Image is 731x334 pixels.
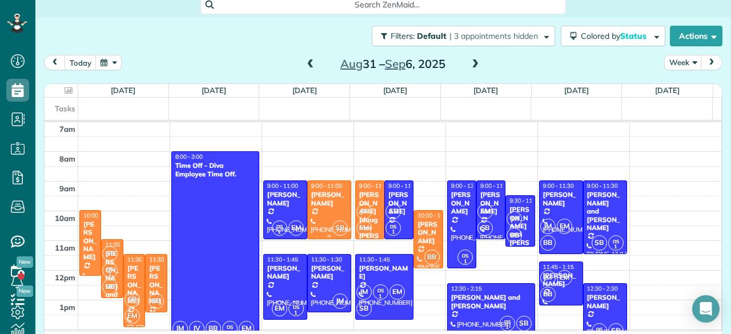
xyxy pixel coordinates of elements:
[692,295,720,323] div: Open Intercom Messenger
[107,265,114,272] span: DS
[564,86,589,95] a: [DATE]
[127,264,142,305] div: [PERSON_NAME]
[388,182,419,190] span: 9:00 - 11:00
[391,31,415,41] span: Filters:
[103,269,117,280] small: 1
[540,219,556,234] span: JM
[557,270,572,285] span: EM
[670,26,722,46] button: Actions
[620,31,648,41] span: Status
[509,197,540,204] span: 9:30 - 11:15
[540,287,556,302] span: BB
[267,264,304,281] div: [PERSON_NAME]
[451,293,532,310] div: [PERSON_NAME] and [PERSON_NAME]
[366,26,555,46] a: Filters: Default | 3 appointments hidden
[462,252,468,259] span: DS
[372,26,555,46] button: Filters: Default | 3 appointments hidden
[417,212,452,219] span: 10:00 - 12:00
[540,270,556,285] span: JM
[385,57,405,71] span: Sep
[356,204,372,219] span: JV
[596,326,603,332] span: DS
[543,191,580,207] div: [PERSON_NAME]
[507,228,522,243] span: BB
[509,206,531,263] div: [PERSON_NAME] and [PERSON_NAME]
[359,191,381,305] div: [PERSON_NAME] (daughter [PERSON_NAME] [PERSON_NAME]) [PERSON_NAME]
[424,250,440,265] span: BB
[311,256,342,263] span: 11:30 - 1:30
[383,86,408,95] a: [DATE]
[417,220,439,245] div: [PERSON_NAME]
[83,220,98,261] div: [PERSON_NAME]
[543,182,574,190] span: 9:00 - 11:30
[124,292,140,307] span: SB
[332,293,348,309] span: JM
[83,212,118,219] span: 10:00 - 12:15
[311,182,342,190] span: 9:00 - 11:00
[55,104,75,113] span: Tasks
[289,308,303,319] small: 1
[272,301,287,316] span: EM
[293,304,299,310] span: DS
[65,55,97,70] button: today
[504,319,511,325] span: DS
[340,57,363,71] span: Aug
[664,55,702,70] button: Week
[288,220,304,236] span: EM
[561,26,665,46] button: Colored byStatus
[587,191,624,232] div: [PERSON_NAME] and [PERSON_NAME]
[543,263,574,271] span: 11:45 - 1:15
[227,324,233,330] span: DS
[311,191,348,207] div: [PERSON_NAME]
[175,162,256,178] div: Time Off - Diva Employee Time Off.
[500,322,515,333] small: 1
[609,242,623,252] small: 1
[356,220,372,236] span: EM
[124,308,140,324] span: EM
[55,214,75,223] span: 10am
[507,211,522,227] span: JM
[655,86,680,95] a: [DATE]
[451,285,482,292] span: 12:30 - 2:15
[59,303,75,312] span: 1pm
[587,285,618,292] span: 12:30 - 2:30
[55,273,75,282] span: 12pm
[480,191,502,215] div: [PERSON_NAME]
[388,191,410,215] div: [PERSON_NAME]
[267,256,298,263] span: 11:30 - 1:45
[557,219,572,234] span: EM
[59,154,75,163] span: 8am
[592,235,607,251] span: SB
[473,86,498,95] a: [DATE]
[55,243,75,252] span: 11am
[44,55,66,70] button: prev
[149,256,180,263] span: 11:30 - 1:30
[359,264,411,281] div: [PERSON_NAME]
[449,31,538,41] span: | 3 appointments hidden
[276,223,283,230] span: DS
[386,227,400,238] small: 1
[587,293,624,310] div: [PERSON_NAME]
[267,182,298,190] span: 9:00 - 11:00
[356,301,372,316] span: SB
[390,223,396,230] span: DS
[59,124,75,134] span: 7am
[359,182,390,190] span: 9:00 - 11:00
[480,182,511,190] span: 9:00 - 11:00
[458,256,472,267] small: 1
[111,86,135,95] a: [DATE]
[613,238,619,244] span: DS
[701,55,722,70] button: next
[451,191,473,215] div: [PERSON_NAME]
[127,256,158,263] span: 11:30 - 2:00
[267,191,304,207] div: [PERSON_NAME]
[359,256,390,263] span: 11:30 - 1:45
[102,279,118,295] span: BB
[202,86,226,95] a: [DATE]
[540,235,556,251] span: BB
[102,246,118,261] span: SB
[272,227,287,238] small: 1
[477,220,493,236] span: SB
[311,264,348,281] div: [PERSON_NAME]
[356,284,372,300] span: JM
